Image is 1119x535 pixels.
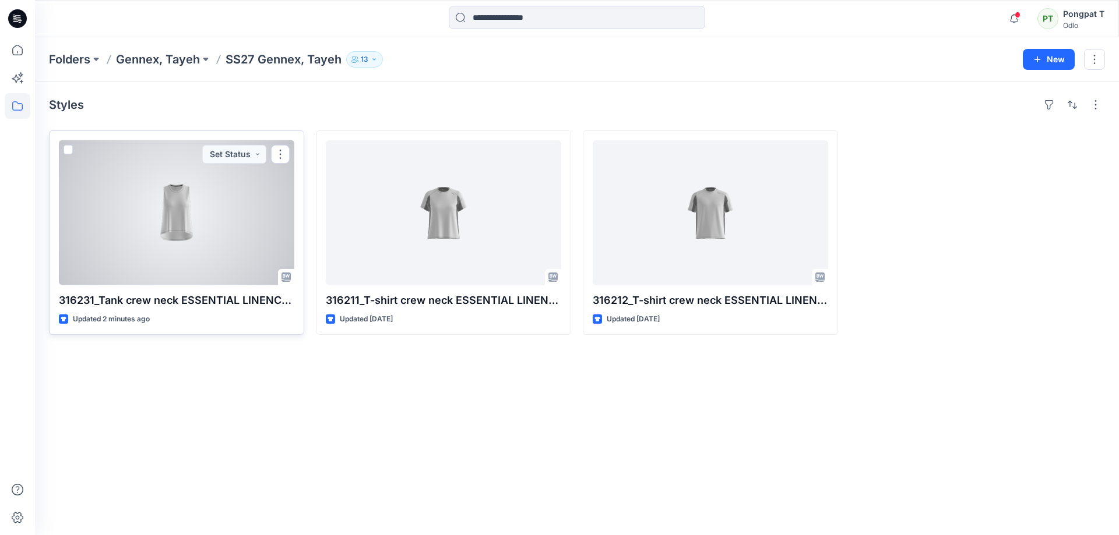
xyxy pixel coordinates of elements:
a: 316212_T-shirt crew neck ESSENTIAL LINENCOOL_EP_YPT [593,140,828,285]
h4: Styles [49,98,84,112]
div: Odlo [1063,21,1104,30]
a: Gennex, Tayeh [116,51,200,68]
div: PT [1037,8,1058,29]
p: 316231_Tank crew neck ESSENTIAL LINENCOOL_EP_YPT [59,292,294,309]
a: 316231_Tank crew neck ESSENTIAL LINENCOOL_EP_YPT [59,140,294,285]
a: 316211_T-shirt crew neck ESSENTIAL LINENCOOL_EP_YPT [326,140,561,285]
div: Pongpat T [1063,7,1104,21]
a: Folders [49,51,90,68]
p: Updated [DATE] [340,313,393,325]
p: 13 [361,53,368,66]
button: New [1023,49,1075,70]
p: 316212_T-shirt crew neck ESSENTIAL LINENCOOL_EP_YPT [593,292,828,309]
p: Updated 2 minutes ago [73,313,150,325]
p: SS27 Gennex, Tayeh [226,51,342,68]
button: 13 [346,51,383,68]
p: 316211_T-shirt crew neck ESSENTIAL LINENCOOL_EP_YPT [326,292,561,309]
p: Updated [DATE] [607,313,660,325]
